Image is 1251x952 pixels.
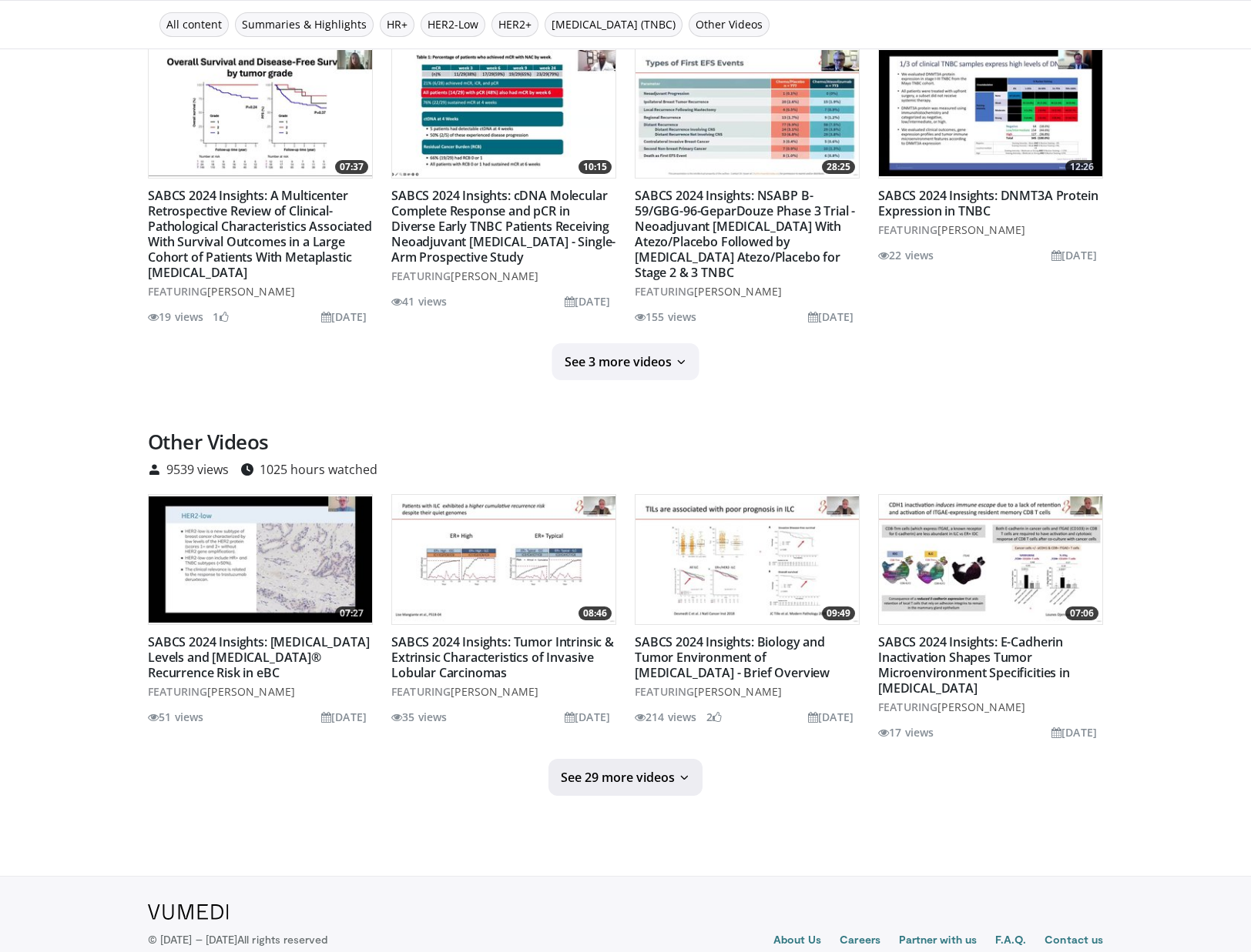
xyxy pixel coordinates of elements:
span: HER2-Low [428,16,478,33]
a: Other Videos [689,12,770,37]
li: 19 views [148,309,203,325]
a: HER2-Low [421,12,485,37]
span: HR+ [387,16,407,33]
a: [PERSON_NAME] [694,284,782,299]
span: All rights reserved [237,933,327,946]
li: 155 views [635,309,696,325]
a: About Us [773,932,822,950]
a: 28:25 [636,50,859,176]
li: 41 views [391,293,447,309]
button: See 29 more videos [548,759,703,796]
div: FEATURING [391,268,616,284]
a: 08:46 [392,496,615,623]
span: 07:06 [1065,606,1098,620]
span: Other Videos [696,16,763,33]
span: 9539 views [166,463,229,476]
a: SABCS 2024 Insights: NSABP B-59/GBG-96-GeparDouze Phase 3 Trial - Neoadjuvant [MEDICAL_DATA] With... [635,187,855,281]
li: [DATE] [808,709,854,725]
li: 17 views [878,724,934,740]
span: 07:27 [335,606,368,620]
button: See 3 more videos [552,343,699,380]
div: FEATURING [635,683,860,700]
li: 2 [706,709,722,725]
a: SABCS 2024 Insights: Tumor Intrinsic & Extrinsic Characteristics of Invasive Lobular Carcinomas [391,633,614,681]
img: 89fdfc16-af29-451b-81e4-a5b10a87e450.300x170_q85_crop-smart_upscale.jpg [392,50,615,176]
span: Summaries & Highlights [242,16,367,33]
span: 07:37 [335,160,368,174]
a: Partner with us [899,932,977,950]
a: HER2+ [491,12,538,37]
a: 07:27 [149,496,372,623]
li: [DATE] [321,709,367,725]
a: [PERSON_NAME] [207,684,295,699]
img: 75918d58-ac95-4c83-a292-272e71c559d3.300x170_q85_crop-smart_upscale.jpg [149,496,372,623]
a: HR+ [380,12,414,37]
a: [PERSON_NAME] [694,684,782,699]
span: 09:49 [822,606,855,620]
h3: Other Videos [148,429,769,454]
a: 12:26 [879,50,1102,176]
a: 10:15 [392,50,615,176]
a: SABCS 2024 Insights: DNMT3A Protein Expression in TNBC [878,187,1098,219]
a: SABCS 2024 Insights: cDNA Molecular Complete Response and pCR in Diverse Early TNBC Patients Rece... [391,187,615,266]
a: Contact us [1045,932,1103,950]
img: bd14a2b8-e2e4-4506-acc8-a5980c7da950.300x170_q85_crop-smart_upscale.jpg [149,50,372,176]
a: 09:49 [636,496,859,623]
a: [PERSON_NAME] [207,284,295,299]
span: 1025 hours watched [260,463,377,476]
a: [PERSON_NAME] [937,700,1025,714]
li: 35 views [391,709,447,725]
span: 28:25 [822,160,855,174]
a: 07:37 [149,50,372,176]
li: [DATE] [1051,247,1097,263]
a: SABCS 2024 Insights: A Multicenter Retrospective Review of Clinical-Pathological Characteristics ... [148,187,372,281]
img: 68990417-c10a-401c-9265-0b55d4fb2497.300x170_q85_crop-smart_upscale.jpg [636,50,859,176]
img: 7d7e068a-8c4c-4805-8e1e-fa5091ea1ee3.300x170_q85_crop-smart_upscale.jpg [879,496,1102,623]
li: [DATE] [565,293,610,309]
a: [PERSON_NAME] [937,222,1025,237]
a: [MEDICAL_DATA] (TNBC) [545,12,683,37]
li: 1 [213,309,228,325]
a: Careers [840,932,880,950]
li: [DATE] [565,709,610,725]
img: VuMedi Logo [148,904,229,920]
div: FEATURING [148,683,373,700]
span: See 29 more videos [561,770,675,785]
li: 22 views [878,247,934,263]
li: [DATE] [321,309,367,325]
li: [DATE] [808,309,854,325]
span: See 3 more videos [565,354,672,369]
li: 51 views [148,709,203,725]
span: 08:46 [579,606,612,620]
a: [PERSON_NAME] [451,684,538,699]
span: 10:15 [579,160,612,174]
img: e1a4da03-b590-4155-a761-ba2cec1aa941.300x170_q85_crop-smart_upscale.jpg [636,496,859,623]
img: d1d10ed8-b990-45a5-8140-984c98a2a8dc.300x170_q85_crop-smart_upscale.jpg [879,50,1102,176]
span: [MEDICAL_DATA] (TNBC) [552,16,676,33]
a: SABCS 2024 Insights: [MEDICAL_DATA] Levels and [MEDICAL_DATA]® Recurrence Risk in eBC [148,633,369,681]
div: FEATURING [148,283,373,299]
a: F.A.Q. [995,932,1026,950]
a: 07:06 [879,496,1102,623]
a: Summaries & Highlights [235,12,374,37]
div: FEATURING [635,283,860,299]
a: All content [159,12,229,37]
span: 12:26 [1065,160,1098,174]
span: HER2+ [498,16,532,33]
div: FEATURING [391,683,616,700]
div: FEATURING [878,222,1103,238]
p: © [DATE] – [DATE] [148,932,328,947]
a: SABCS 2024 Insights: E-Cadherin Inactivation Shapes Tumor Microenvironment Specificities in [MEDI... [878,633,1070,696]
div: FEATURING [878,699,1103,715]
li: [DATE] [1051,724,1097,740]
span: All content [166,16,222,33]
a: SABCS 2024 Insights: Biology and Tumor Environment of [MEDICAL_DATA] - Brief Overview [635,633,830,681]
img: 10948bf4-31d7-44b2-bc4b-815e8c93aaa9.300x170_q85_crop-smart_upscale.jpg [392,496,615,623]
li: 214 views [635,709,696,725]
a: [PERSON_NAME] [451,269,538,283]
